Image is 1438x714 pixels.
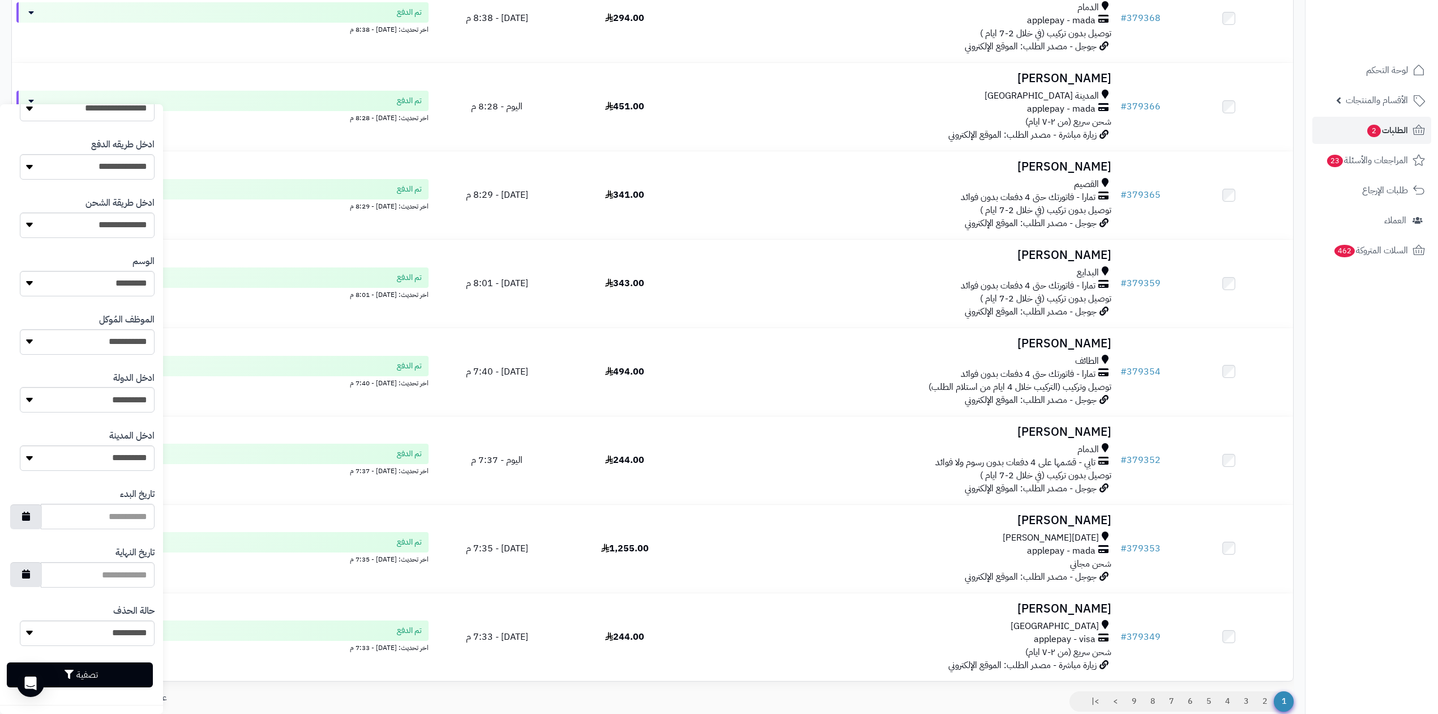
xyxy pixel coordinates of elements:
[466,365,528,379] span: [DATE] - 7:40 م
[1120,542,1161,555] a: #379353
[1124,691,1144,712] a: 9
[1312,237,1431,264] a: السلات المتروكة462
[16,641,429,653] div: اخر تحديث: [DATE] - 7:33 م
[1143,691,1162,712] a: 8
[113,605,155,618] label: حالة الحذف
[1333,243,1408,258] span: السلات المتروكة
[694,160,1111,173] h3: [PERSON_NAME]
[17,670,44,697] div: Open Intercom Messenger
[1025,645,1111,659] span: شحن سريع (من ٢-٧ ايام)
[961,191,1095,204] span: تمارا - فاتورتك حتى 4 دفعات بدون فوائد
[99,313,155,326] label: الموظف المُوكل
[1027,103,1095,116] span: applepay - mada
[397,448,422,460] span: تم الدفع
[397,625,422,636] span: تم الدفع
[1236,691,1256,712] a: 3
[1034,633,1095,646] span: applepay - visa
[397,7,422,18] span: تم الدفع
[1312,117,1431,144] a: الطلبات2
[115,546,155,559] label: تاريخ النهاية
[980,469,1111,482] span: توصيل بدون تركيب (في خلال 2-7 ايام )
[1027,545,1095,558] span: applepay - mada
[1027,14,1095,27] span: applepay - mada
[91,138,155,151] label: ادخل طريقه الدفع
[694,514,1111,527] h3: [PERSON_NAME]
[965,216,1097,230] span: جوجل - مصدر الطلب: الموقع الإلكتروني
[965,40,1097,53] span: جوجل - مصدر الطلب: الموقع الإلكتروني
[1162,691,1181,712] a: 7
[16,199,429,211] div: اخر تحديث: [DATE] - 8:29 م
[466,542,528,555] span: [DATE] - 7:35 م
[120,488,155,501] label: تاريخ البدء
[1327,155,1343,167] span: 23
[1361,27,1427,50] img: logo-2.png
[980,27,1111,40] span: توصيل بدون تركيب (في خلال 2-7 ايام )
[1120,188,1161,202] a: #379365
[1312,147,1431,174] a: المراجعات والأسئلة23
[16,552,429,564] div: اخر تحديث: [DATE] - 7:35 م
[16,376,429,388] div: اخر تحديث: [DATE] - 7:40 م
[132,255,155,268] label: الوسم
[1120,11,1127,25] span: #
[85,197,155,210] label: ادخل طريقة الشحن
[3,691,653,704] div: عرض 1 إلى 10 من 96414 (9642 صفحات)
[1326,152,1408,168] span: المراجعات والأسئلة
[1366,62,1408,78] span: لوحة التحكم
[928,380,1111,394] span: توصيل وتركيب (التركيب خلال 4 ايام من استلام الطلب)
[694,72,1111,85] h3: [PERSON_NAME]
[961,368,1095,381] span: تمارا - فاتورتك حتى 4 دفعات بدون فوائد
[16,464,429,476] div: اخر تحديث: [DATE] - 7:37 م
[466,11,528,25] span: [DATE] - 8:38 م
[113,372,155,385] label: ادخل الدولة
[935,456,1095,469] span: تابي - قسّمها على 4 دفعات بدون رسوم ولا فوائد
[1084,691,1106,712] a: >|
[1120,630,1127,644] span: #
[1120,100,1127,113] span: #
[1003,532,1099,545] span: [DATE][PERSON_NAME]
[1120,11,1161,25] a: #379368
[1074,178,1099,191] span: القصيم
[605,630,644,644] span: 244.00
[694,249,1111,262] h3: [PERSON_NAME]
[980,292,1111,305] span: توصيل بدون تركيب (في خلال 2-7 ايام )
[1075,355,1099,368] span: الطائف
[1120,630,1161,644] a: #379349
[605,365,644,379] span: 494.00
[601,542,649,555] span: 1,255.00
[1120,100,1161,113] a: #379366
[948,128,1097,142] span: زيارة مباشرة - مصدر الطلب: الموقع الإلكتروني
[1255,691,1274,712] a: 2
[1120,542,1127,555] span: #
[605,453,644,467] span: 244.00
[1011,620,1099,633] span: [GEOGRAPHIC_DATA]
[965,305,1097,318] span: جوجل - مصدر الطلب: الموقع الإلكتروني
[1120,365,1127,379] span: #
[7,662,153,687] button: تصفية
[1180,691,1200,712] a: 6
[109,430,155,443] label: ادخل المدينة
[965,482,1097,495] span: جوجل - مصدر الطلب: الموقع الإلكتروني
[471,100,523,113] span: اليوم - 8:28 م
[1120,453,1161,467] a: #379352
[16,23,429,35] div: اخر تحديث: [DATE] - 8:38 م
[1312,177,1431,204] a: طلبات الإرجاع
[1106,691,1125,712] a: >
[1120,365,1161,379] a: #379354
[397,272,422,283] span: تم الدفع
[605,100,644,113] span: 451.00
[948,658,1097,672] span: زيارة مباشرة - مصدر الطلب: الموقع الإلكتروني
[397,360,422,372] span: تم الدفع
[1274,691,1294,712] span: 1
[1384,212,1406,228] span: العملاء
[694,602,1111,615] h3: [PERSON_NAME]
[1120,277,1127,290] span: #
[1199,691,1218,712] a: 5
[1312,57,1431,84] a: لوحة التحكم
[1077,266,1099,279] span: البدايع
[466,630,528,644] span: [DATE] - 7:33 م
[1120,277,1161,290] a: #379359
[397,184,422,195] span: تم الدفع
[16,111,429,123] div: اخر تحديث: [DATE] - 8:28 م
[985,90,1099,103] span: المدينة [GEOGRAPHIC_DATA]
[1366,122,1408,138] span: الطلبات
